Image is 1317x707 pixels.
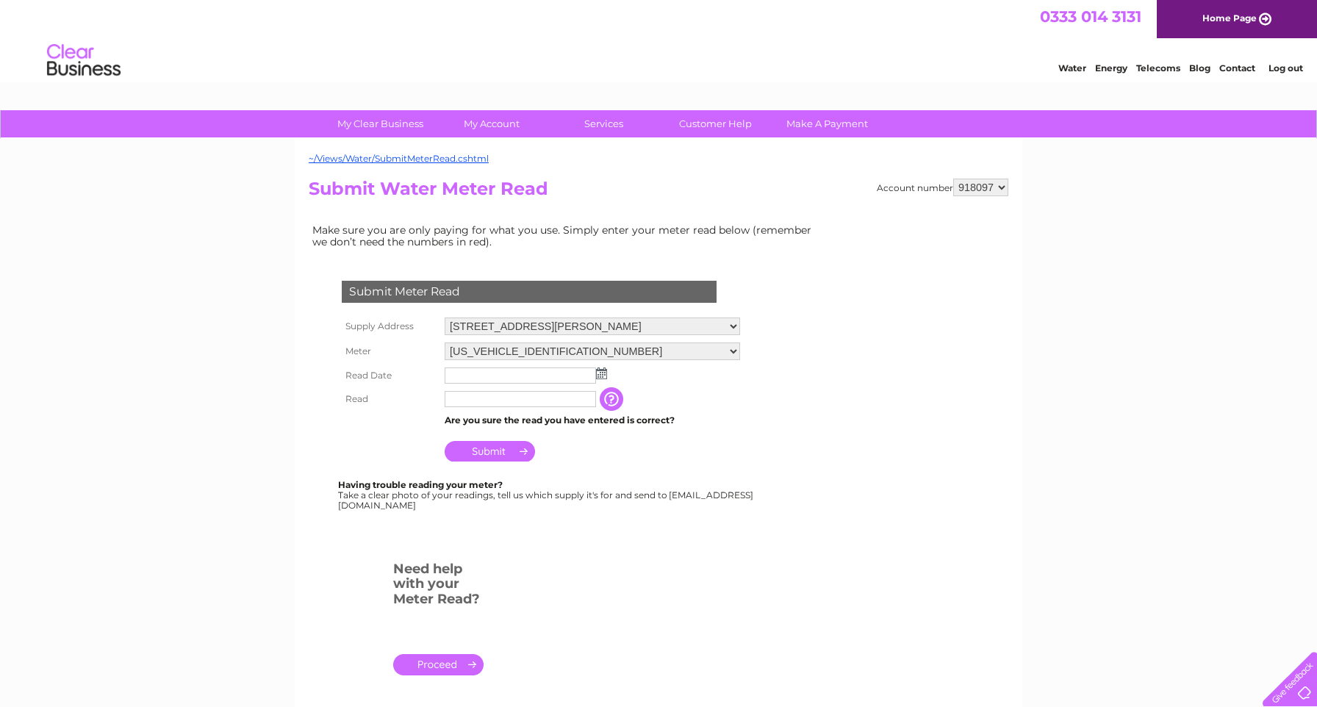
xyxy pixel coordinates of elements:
[543,110,664,137] a: Services
[309,153,489,164] a: ~/Views/Water/SubmitMeterRead.cshtml
[312,8,1007,71] div: Clear Business is a trading name of Verastar Limited (registered in [GEOGRAPHIC_DATA] No. 3667643...
[393,559,484,614] h3: Need help with your Meter Read?
[309,179,1008,207] h2: Submit Water Meter Read
[338,479,503,490] b: Having trouble reading your meter?
[1095,62,1127,73] a: Energy
[338,480,756,510] div: Take a clear photo of your readings, tell us which supply it's for and send to [EMAIL_ADDRESS][DO...
[393,654,484,675] a: .
[1189,62,1210,73] a: Blog
[445,441,535,462] input: Submit
[767,110,888,137] a: Make A Payment
[338,364,441,387] th: Read Date
[441,411,744,430] td: Are you sure the read you have entered is correct?
[338,314,441,339] th: Supply Address
[655,110,776,137] a: Customer Help
[46,38,121,83] img: logo.png
[877,179,1008,196] div: Account number
[1040,7,1141,26] a: 0333 014 3131
[320,110,441,137] a: My Clear Business
[309,220,823,251] td: Make sure you are only paying for what you use. Simply enter your meter read below (remember we d...
[1219,62,1255,73] a: Contact
[1136,62,1180,73] a: Telecoms
[338,339,441,364] th: Meter
[600,387,626,411] input: Information
[1268,62,1303,73] a: Log out
[342,281,717,303] div: Submit Meter Read
[431,110,553,137] a: My Account
[338,387,441,411] th: Read
[1058,62,1086,73] a: Water
[596,367,607,379] img: ...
